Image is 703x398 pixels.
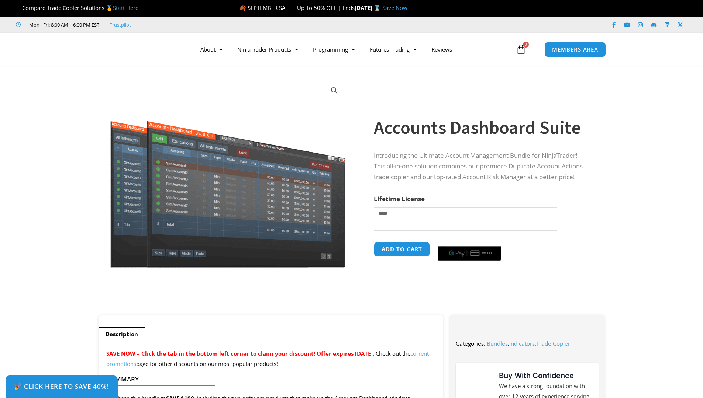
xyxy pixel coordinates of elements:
[374,242,430,257] button: Add to cart
[374,115,589,140] h1: Accounts Dashboard Suite
[14,383,109,390] span: 🎉 Click Here to save 40%!
[109,78,347,268] img: Screenshot 2024-08-26 155710eeeee
[438,246,501,261] button: Buy with GPay
[487,340,570,347] span: , ,
[536,340,570,347] a: Trade Copier
[374,195,425,203] label: Lifetime License
[374,150,589,182] p: Introducing the Ultimate Account Management Bundle for NinjaTrader! This all-in-one solution comb...
[110,20,131,29] a: Trustpilot
[382,4,407,11] a: Save Now
[355,4,382,11] strong: [DATE] ⌛
[193,41,230,58] a: About
[193,41,514,58] nav: Menu
[424,41,459,58] a: Reviews
[456,340,485,347] span: Categories:
[106,350,374,357] span: SAVE NOW – Click the tab in the bottom left corner to claim your discount! Offer expires [DATE].
[362,41,424,58] a: Futures Trading
[505,39,537,60] a: 0
[552,47,598,52] span: MEMBERS AREA
[99,327,145,341] a: Description
[482,251,493,256] text: ••••••
[544,42,606,57] a: MEMBERS AREA
[87,36,166,63] img: LogoAI | Affordable Indicators – NinjaTrader
[113,4,138,11] a: Start Here
[328,84,341,97] a: View full-screen image gallery
[436,241,503,241] iframe: Secure payment input frame
[523,42,529,48] span: 0
[306,41,362,58] a: Programming
[239,4,355,11] span: 🍂 SEPTEMBER SALE | Up To 50% OFF | Ends
[106,349,436,369] p: Check out the page for other discounts on our most popular products!
[16,4,138,11] span: Compare Trade Copier Solutions 🥇
[27,20,99,29] span: Mon - Fri: 8:00 AM – 6:00 PM EST
[16,5,22,11] img: 🏆
[487,340,508,347] a: Bundles
[499,370,591,381] h3: Buy With Confidence
[6,375,118,398] a: 🎉 Click Here to save 40%!
[230,41,306,58] a: NinjaTrader Products
[509,340,535,347] a: Indicators
[374,223,385,228] a: Clear options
